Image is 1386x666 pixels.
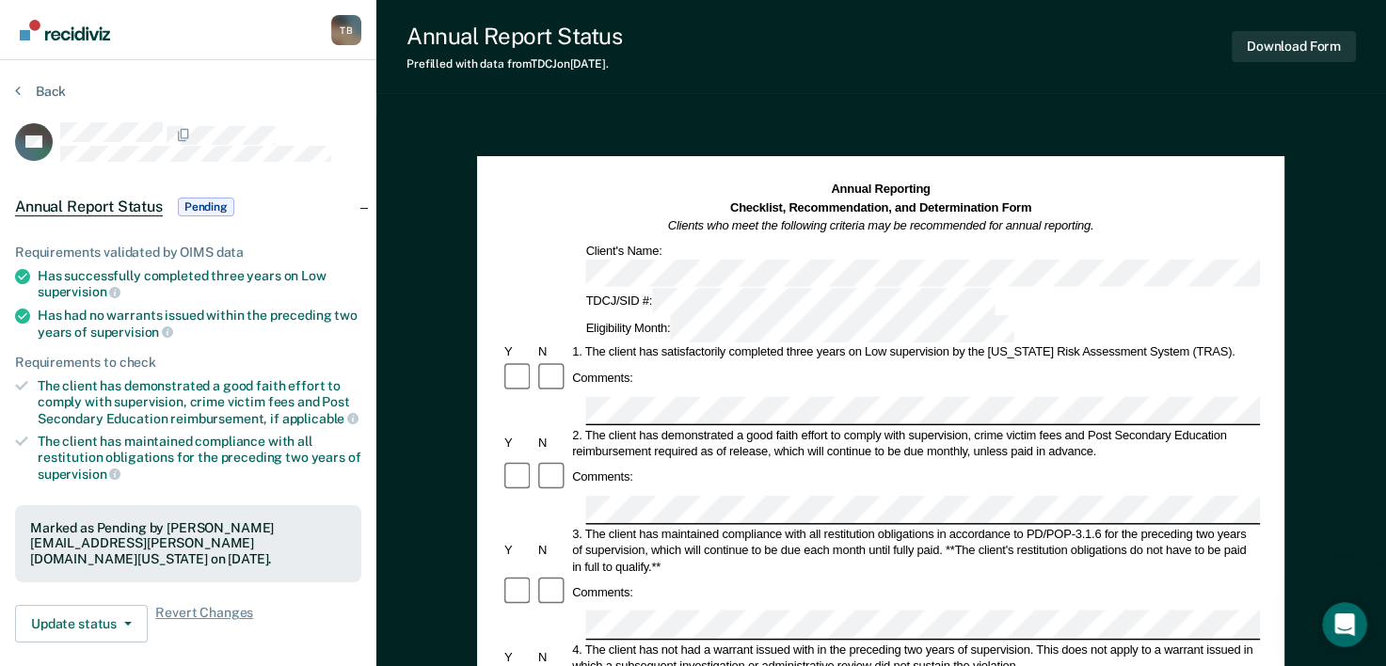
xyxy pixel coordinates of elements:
[832,182,931,196] strong: Annual Reporting
[90,325,173,340] span: supervision
[570,584,636,600] div: Comments:
[535,649,569,665] div: N
[331,15,361,45] div: T B
[583,288,998,315] div: TDCJ/SID #:
[38,284,120,299] span: supervision
[406,23,622,50] div: Annual Report Status
[38,434,361,482] div: The client has maintained compliance with all restitution obligations for the preceding two years of
[502,435,535,451] div: Y
[155,605,253,642] span: Revert Changes
[535,344,569,360] div: N
[38,467,120,482] span: supervision
[15,198,163,216] span: Annual Report Status
[502,542,535,558] div: Y
[535,542,569,558] div: N
[331,15,361,45] button: Profile dropdown button
[20,20,110,40] img: Recidiviz
[282,411,358,426] span: applicable
[38,308,361,340] div: Has had no warrants issued within the preceding two years of
[15,605,148,642] button: Update status
[30,520,346,567] div: Marked as Pending by [PERSON_NAME][EMAIL_ADDRESS][PERSON_NAME][DOMAIN_NAME][US_STATE] on [DATE].
[668,219,1094,232] em: Clients who meet the following criteria may be recommended for annual reporting.
[570,344,1261,360] div: 1. The client has satisfactorily completed three years on Low supervision by the [US_STATE] Risk ...
[406,57,622,71] div: Prefilled with data from TDCJ on [DATE] .
[502,649,535,665] div: Y
[178,198,234,216] span: Pending
[730,200,1031,214] strong: Checklist, Recommendation, and Determination Form
[15,245,361,261] div: Requirements validated by OIMS data
[502,344,535,360] div: Y
[1232,31,1356,62] button: Download Form
[1322,602,1367,647] iframe: Intercom live chat
[38,378,361,426] div: The client has demonstrated a good faith effort to comply with supervision, crime victim fees and...
[15,355,361,371] div: Requirements to check
[535,435,569,451] div: N
[570,526,1261,575] div: 3. The client has maintained compliance with all restitution obligations in accordance to PD/POP-...
[583,315,1017,342] div: Eligibility Month:
[570,370,636,386] div: Comments:
[38,268,361,300] div: Has successfully completed three years on Low
[15,83,66,100] button: Back
[570,469,636,485] div: Comments:
[570,427,1261,460] div: 2. The client has demonstrated a good faith effort to comply with supervision, crime victim fees ...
